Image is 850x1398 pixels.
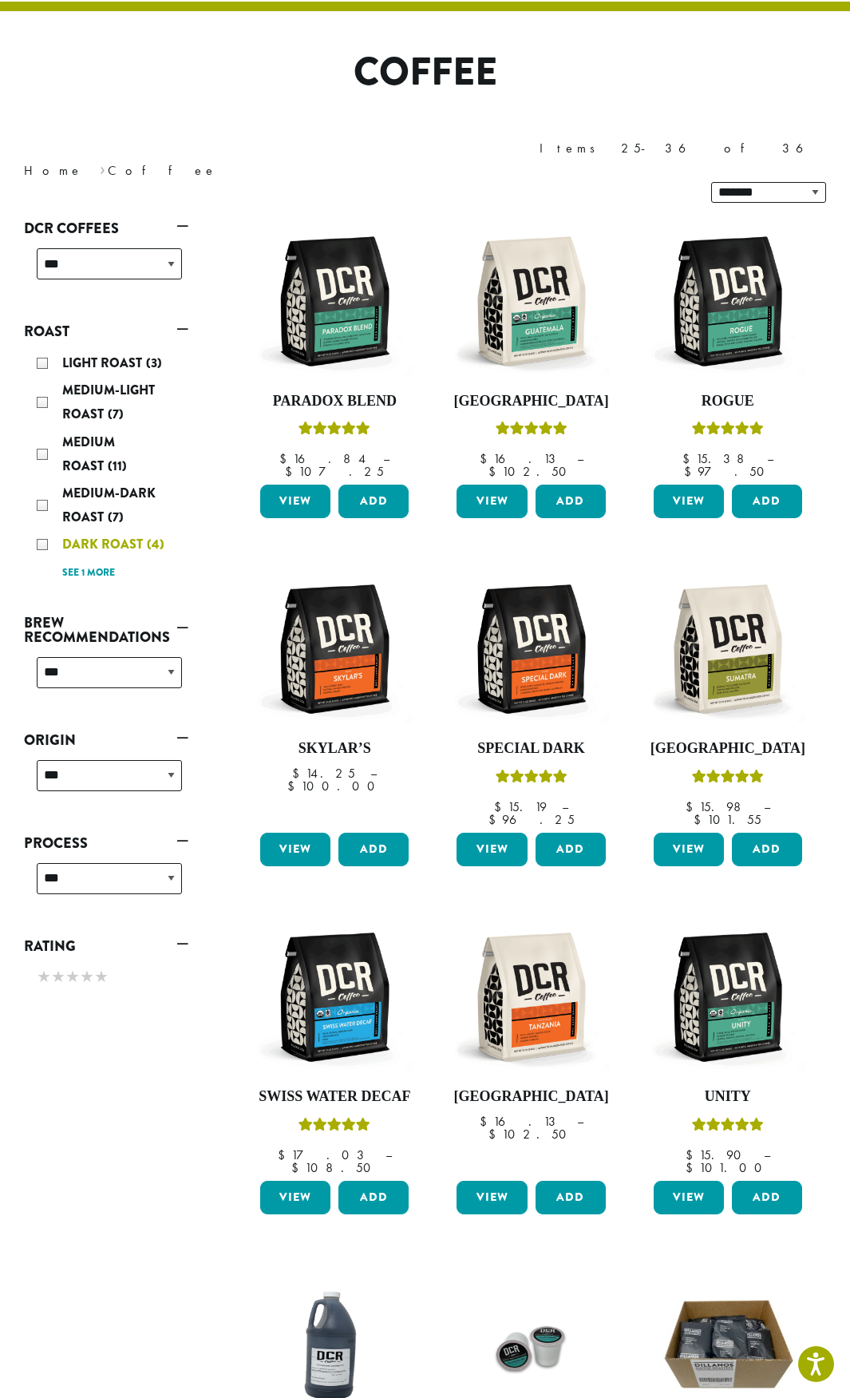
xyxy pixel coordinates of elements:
a: View [260,1181,330,1214]
span: Medium-Light Roast [62,381,155,423]
span: $ [494,798,508,815]
a: View [654,1181,724,1214]
div: Origin [24,754,188,810]
span: $ [682,450,696,467]
a: Roast [24,318,188,345]
h4: [GEOGRAPHIC_DATA] [650,740,806,758]
span: $ [686,1159,699,1176]
div: Process [24,857,188,913]
span: $ [480,1113,493,1130]
span: – [370,765,377,782]
h4: Rogue [650,393,806,410]
span: – [577,1113,583,1130]
h4: [GEOGRAPHIC_DATA] [453,1088,609,1106]
a: View [260,485,330,518]
bdi: 17.03 [278,1147,370,1163]
h4: Unity [650,1088,806,1106]
span: $ [292,765,306,782]
div: Items 25-36 of 36 [540,139,826,158]
bdi: 101.00 [686,1159,769,1176]
a: View [457,485,527,518]
a: [GEOGRAPHIC_DATA]Rated 5.00 out of 5 [453,223,609,478]
a: DCR Coffees [24,215,188,242]
a: Paradox BlendRated 5.00 out of 5 [256,223,413,478]
span: Light Roast [62,354,146,372]
span: $ [285,463,298,480]
a: View [654,833,724,866]
div: Rated 5.00 out of 5 [298,419,370,443]
span: ★ [51,965,65,988]
img: DCR-12oz-Special-Dark-Stock-scaled.png [453,571,609,727]
a: See 1 more [62,565,115,581]
a: Brew Recommendations [24,609,188,651]
span: $ [488,811,502,828]
img: DCR-12oz-Rogue-Stock-scaled.png [650,223,806,379]
a: [GEOGRAPHIC_DATA]Rated 5.00 out of 5 [650,571,806,826]
img: DCR-12oz-FTO-Unity-Stock-scaled.png [650,919,806,1075]
bdi: 102.50 [488,463,574,480]
button: Add [338,485,409,518]
button: Add [536,833,606,866]
span: $ [480,450,493,467]
span: $ [686,798,699,815]
img: DCR-12oz-Tanzania-Stock-scaled.png [453,919,609,1075]
div: Brew Recommendations [24,651,188,707]
span: ★ [65,965,80,988]
span: $ [291,1159,305,1176]
div: Rated 5.00 out of 5 [496,767,567,791]
h4: Paradox Blend [256,393,413,410]
div: Rated 5.00 out of 5 [496,419,567,443]
a: View [260,833,330,866]
span: $ [686,1147,699,1163]
span: ★ [94,965,109,988]
button: Add [338,833,409,866]
span: › [100,156,105,180]
bdi: 15.19 [494,798,547,815]
button: Add [338,1181,409,1214]
span: Medium-Dark Roast [62,484,156,526]
span: – [764,798,770,815]
div: Roast [24,345,188,590]
div: Rating [24,960,188,996]
a: View [654,485,724,518]
bdi: 15.98 [686,798,749,815]
div: Rated 5.00 out of 5 [692,1115,764,1139]
img: DCR-12oz-FTO-Swiss-Water-Decaf-Stock-scaled.png [256,919,413,1075]
span: Dark Roast [62,535,147,553]
span: $ [287,778,301,794]
bdi: 15.90 [686,1147,749,1163]
div: Rated 5.00 out of 5 [692,767,764,791]
span: $ [488,1126,502,1143]
span: – [767,450,773,467]
div: DCR Coffees [24,242,188,299]
span: $ [694,811,707,828]
bdi: 97.50 [684,463,772,480]
a: RogueRated 5.00 out of 5 [650,223,806,478]
h1: Coffee [12,50,838,96]
a: View [457,1181,527,1214]
span: (7) [108,405,124,423]
button: Add [732,1181,802,1214]
span: $ [278,1147,291,1163]
span: $ [279,450,293,467]
button: Add [732,833,802,866]
a: Origin [24,727,188,754]
h4: Special Dark [453,740,609,758]
a: Special DarkRated 5.00 out of 5 [453,571,609,826]
a: Skylar’s [256,571,413,826]
img: DCR-12oz-Sumatra-Stock-scaled.png [650,571,806,727]
h4: Skylar’s [256,740,413,758]
bdi: 16.13 [480,450,562,467]
h4: [GEOGRAPHIC_DATA] [453,393,609,410]
bdi: 107.25 [285,463,384,480]
span: (11) [108,457,127,475]
img: DCR-12oz-Skylars-Stock-scaled.png [256,571,413,727]
bdi: 15.38 [682,450,752,467]
bdi: 102.50 [488,1126,574,1143]
span: (3) [146,354,162,372]
span: ★ [37,965,51,988]
span: – [764,1147,770,1163]
button: Add [536,485,606,518]
button: Add [536,1181,606,1214]
a: Rating [24,933,188,960]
